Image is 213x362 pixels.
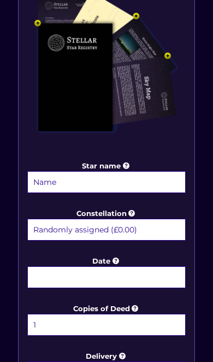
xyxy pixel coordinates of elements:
select: Copies of Deed [27,314,186,336]
label: Star name [27,161,186,195]
select: Constellation [27,219,186,241]
input: Date [27,266,186,288]
input: Star name [27,171,186,193]
label: Constellation [27,208,186,242]
label: Copies of Deed [27,303,186,337]
label: Date [27,256,186,290]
